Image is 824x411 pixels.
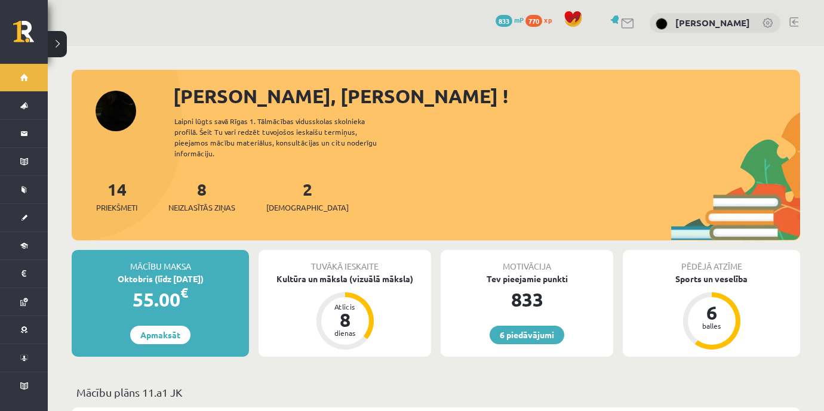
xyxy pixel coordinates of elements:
[168,178,235,214] a: 8Neizlasītās ziņas
[514,15,524,24] span: mP
[441,250,613,273] div: Motivācija
[496,15,524,24] a: 833 mP
[259,273,431,285] div: Kultūra un māksla (vizuālā māksla)
[675,17,750,29] a: [PERSON_NAME]
[490,326,564,344] a: 6 piedāvājumi
[96,202,137,214] span: Priekšmeti
[441,273,613,285] div: Tev pieejamie punkti
[694,303,730,322] div: 6
[525,15,558,24] a: 770 xp
[544,15,552,24] span: xp
[96,178,137,214] a: 14Priekšmeti
[72,273,249,285] div: Oktobris (līdz [DATE])
[76,384,795,400] p: Mācību plāns 11.a1 JK
[168,202,235,214] span: Neizlasītās ziņas
[130,326,190,344] a: Apmaksāt
[259,250,431,273] div: Tuvākā ieskaite
[327,303,363,310] div: Atlicis
[441,285,613,314] div: 833
[72,250,249,273] div: Mācību maksa
[180,284,188,301] span: €
[623,273,800,351] a: Sports un veselība 6 balles
[623,250,800,273] div: Pēdējā atzīme
[525,15,542,27] span: 770
[173,82,800,110] div: [PERSON_NAME], [PERSON_NAME] !
[13,21,48,51] a: Rīgas 1. Tālmācības vidusskola
[496,15,512,27] span: 833
[72,285,249,314] div: 55.00
[656,18,668,30] img: Amanda Solvita Hodasēviča
[266,202,349,214] span: [DEMOGRAPHIC_DATA]
[327,329,363,336] div: dienas
[259,273,431,351] a: Kultūra un māksla (vizuālā māksla) Atlicis 8 dienas
[623,273,800,285] div: Sports un veselība
[327,310,363,329] div: 8
[694,322,730,329] div: balles
[266,178,349,214] a: 2[DEMOGRAPHIC_DATA]
[174,116,398,159] div: Laipni lūgts savā Rīgas 1. Tālmācības vidusskolas skolnieka profilā. Šeit Tu vari redzēt tuvojošo...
